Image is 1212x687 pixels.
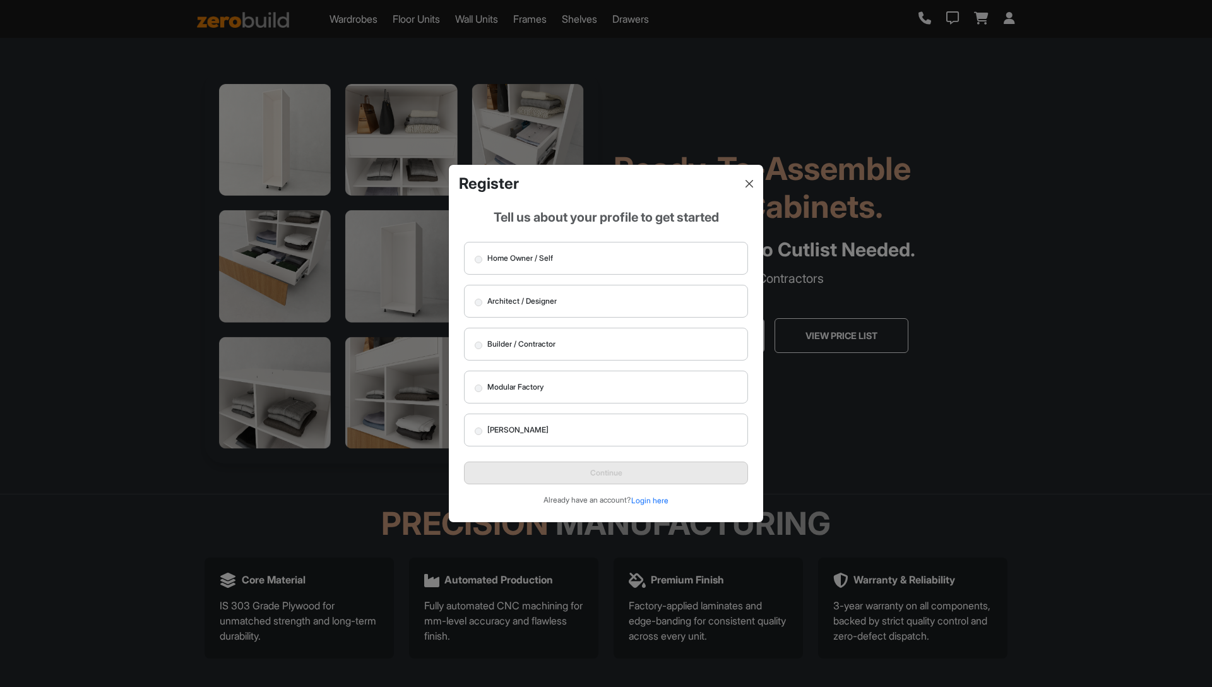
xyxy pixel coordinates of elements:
[475,427,482,435] input: [PERSON_NAME]
[487,253,553,264] span: Home Owner / Self
[740,175,758,193] button: Close
[475,385,482,392] input: Modular Factory
[544,496,631,505] span: Already have an account?
[464,208,748,227] p: Tell us about your profile to get started
[487,296,557,307] span: Architect / Designer
[487,338,555,350] span: Builder / Contractor
[475,256,482,263] input: Home Owner / Self
[487,424,549,436] span: [PERSON_NAME]
[475,299,482,306] input: Architect / Designer
[487,381,544,393] span: Modular Factory
[475,342,482,349] input: Builder / Contractor
[459,175,519,193] h4: Register
[631,494,669,507] button: Login here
